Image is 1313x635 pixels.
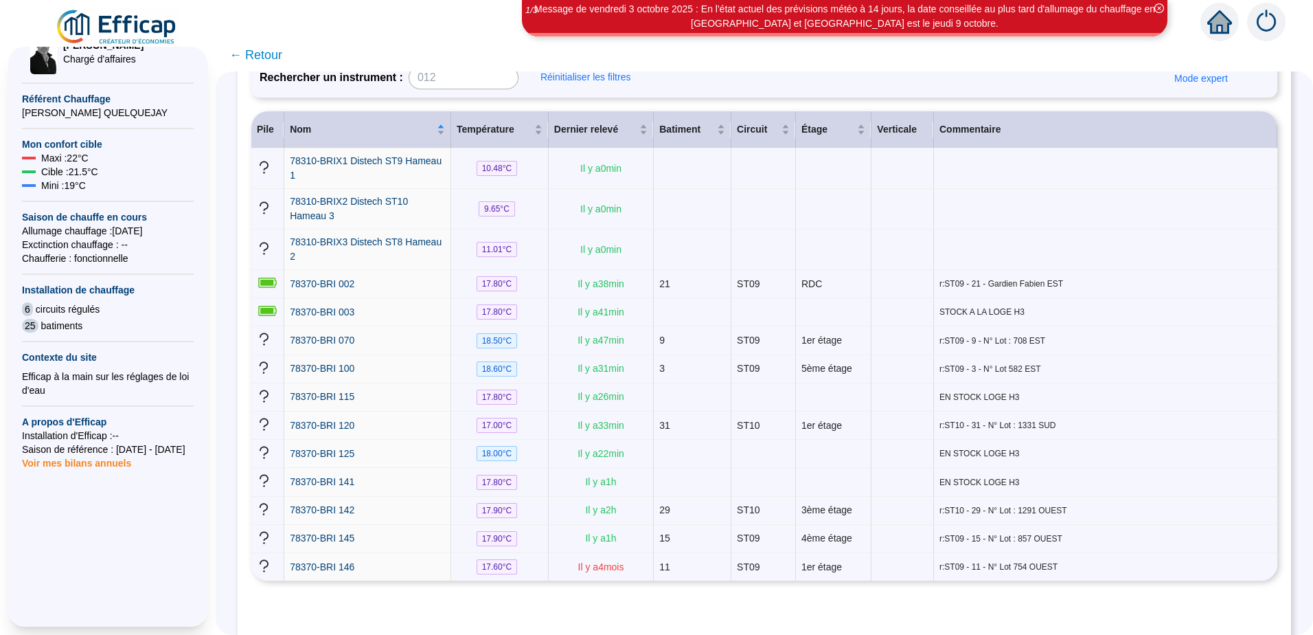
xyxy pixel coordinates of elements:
span: 17.80 °C [477,304,518,320]
span: 17.00 °C [477,418,518,433]
span: home [1207,10,1232,34]
a: 78370-BRI 141 [290,475,354,489]
span: Référent Chauffage [22,92,194,106]
span: 17.90 °C [477,531,518,546]
span: Étage [801,122,854,137]
span: Il y a 26 min [578,391,624,402]
span: 78370-BRI 120 [290,420,354,431]
span: question [257,361,271,375]
span: Il y a 2 h [585,504,616,515]
span: 78310-BRIX2 Distech ST10 Hameau 3 [290,196,408,221]
span: STOCK A LA LOGE H3 [939,307,1272,317]
span: 9.65 °C [479,201,515,216]
span: 17.80 °C [477,276,518,291]
span: r:ST09 - 11 - N° Lot 754 OUEST [939,561,1272,572]
span: Il y a 0 min [580,203,621,214]
span: question [257,160,271,175]
span: 31 [659,420,670,431]
span: Pile [257,124,274,135]
input: 012 [409,66,518,89]
span: Contexte du site [22,350,194,364]
span: Il y a 4 mois [578,561,624,572]
span: Maxi : 22 °C [41,151,89,165]
div: Efficap à la main sur les réglages de loi d'eau [22,370,194,397]
span: Il y a 38 min [578,278,624,289]
span: r:ST09 - 15 - N° Lot : 857 OUEST [939,533,1272,544]
span: EN STOCK LOGE H3 [939,392,1272,403]
span: ST10 [737,504,760,515]
span: Installation de chauffage [22,283,194,297]
span: close-circle [1154,3,1164,13]
a: 78370-BRI 125 [290,447,354,461]
span: question [257,531,271,545]
span: Il y a 33 min [578,420,624,431]
span: 78370-BRI 146 [290,561,354,572]
span: 78370-BRI 100 [290,363,354,374]
th: Nom [284,111,451,148]
span: A propos d'Efficap [22,415,194,429]
span: 78370-BRI 070 [290,335,354,346]
span: 78310-BRIX1 Distech ST9 Hameau 1 [290,155,442,181]
span: Il y a 41 min [578,307,624,317]
span: ST09 [737,533,760,544]
span: Il y a 1 h [585,476,616,487]
span: r:ST10 - 31 - N° Lot : 1331 SUD [939,420,1272,431]
span: 4ème étage [801,533,852,544]
span: 6 [22,302,33,316]
span: Saison de référence : [DATE] - [DATE] [22,443,194,456]
a: 78370-BRI 115 [290,390,354,404]
span: 78310-BRIX3 Distech ST8 Hameau 2 [290,236,442,262]
span: 18.00 °C [477,446,518,461]
span: Température [457,122,532,137]
span: circuits régulés [36,302,100,316]
span: 9 [659,335,665,346]
span: 78370-BRI 115 [290,391,354,402]
span: ← Retour [229,45,282,65]
span: 1er étage [801,335,842,346]
a: 78370-BRI 070 [290,333,354,348]
span: question [257,502,271,517]
span: question [257,417,271,432]
span: Il y a 0 min [580,244,621,255]
span: 78370-BRI 145 [290,533,354,544]
a: 78310-BRIX2 Distech ST10 Hameau 3 [290,194,445,223]
span: question [257,332,271,346]
span: Il y a 31 min [578,363,624,374]
span: Rechercher un instrument : [260,69,403,86]
span: Chaufferie : fonctionnelle [22,252,194,265]
span: Mode expert [1174,71,1228,86]
span: 78370-BRI 142 [290,504,354,515]
span: Il y a 22 min [578,448,624,459]
a: 78370-BRI 002 [290,277,354,291]
span: [PERSON_NAME] QUELQUEJAY [22,106,194,120]
span: question [257,389,271,403]
span: 1er étage [801,561,842,572]
i: 1 / 3 [525,5,538,15]
span: 1er étage [801,420,842,431]
div: Message de vendredi 3 octobre 2025 : En l'état actuel des prévisions météo à 14 jours, la date co... [524,2,1165,31]
span: Dernier relevé [554,122,637,137]
span: 15 [659,533,670,544]
span: 78370-BRI 141 [290,476,354,487]
span: 3 [659,363,665,374]
span: 17.90 °C [477,503,518,518]
th: Verticale [871,111,934,148]
span: Il y a 1 h [585,533,616,544]
span: ST09 [737,278,760,289]
span: 18.60 °C [477,361,518,377]
span: Mini : 19 °C [41,179,86,192]
span: Il y a 0 min [580,163,621,174]
a: 78310-BRIX3 Distech ST8 Hameau 2 [290,235,445,264]
span: ST09 [737,561,760,572]
span: 3ème étage [801,504,852,515]
span: 5ème étage [801,363,852,374]
img: Chargé d'affaires [30,30,58,74]
span: r:ST10 - 29 - N° Lot : 1291 OUEST [939,505,1272,516]
span: 11.01 °C [477,242,518,257]
span: question [257,201,271,215]
span: Allumage chauffage : [DATE] [22,224,194,238]
span: question [257,559,271,573]
span: Chargé d'affaires [63,52,144,66]
span: Exctinction chauffage : -- [22,238,194,252]
span: ST10 [737,420,760,431]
